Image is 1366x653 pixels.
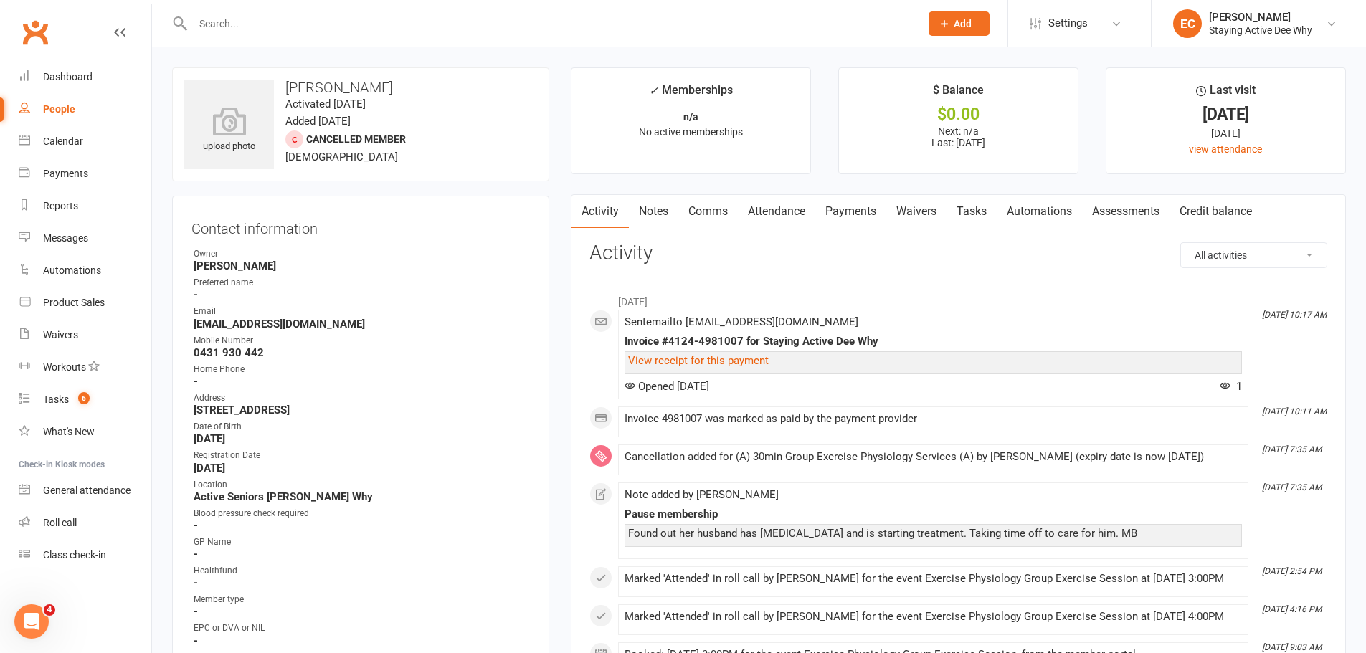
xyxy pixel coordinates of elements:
strong: - [194,375,530,388]
div: Marked 'Attended' in roll call by [PERSON_NAME] for the event Exercise Physiology Group Exercise ... [625,573,1242,585]
a: Clubworx [17,14,53,50]
a: People [19,93,151,125]
strong: 0431 930 442 [194,346,530,359]
button: Add [929,11,990,36]
a: Tasks [947,195,997,228]
a: General attendance kiosk mode [19,475,151,507]
div: Memberships [649,81,733,108]
li: [DATE] [589,287,1327,310]
div: Registration Date [194,449,530,462]
i: [DATE] 9:03 AM [1262,642,1322,652]
div: EPC or DVA or NIL [194,621,530,635]
h3: Contact information [191,215,530,237]
i: [DATE] 7:35 AM [1262,482,1322,492]
div: Owner [194,247,530,261]
strong: [EMAIL_ADDRESS][DOMAIN_NAME] [194,318,530,330]
strong: [DATE] [194,462,530,475]
div: Cancellation added for (A) 30min Group Exercise Physiology Services (A) by [PERSON_NAME] (expiry ... [625,451,1242,463]
span: Sent email to [EMAIL_ADDRESS][DOMAIN_NAME] [625,315,858,328]
div: Member type [194,593,530,606]
div: $0.00 [852,107,1065,122]
span: Cancelled member [306,133,406,145]
div: [DATE] [1119,107,1332,122]
strong: - [194,548,530,561]
span: No active memberships [639,126,743,138]
div: Pause membership [625,508,1242,520]
div: Reports [43,200,78,211]
a: Attendance [738,195,815,228]
div: Date of Birth [194,420,530,434]
div: Home Phone [194,363,530,376]
p: Next: n/a Last: [DATE] [852,125,1065,148]
a: Workouts [19,351,151,383]
div: Messages [43,232,88,244]
div: Address [194,391,530,405]
a: Credit balance [1170,195,1262,228]
h3: [PERSON_NAME] [184,80,537,95]
strong: - [194,576,530,589]
strong: - [194,634,530,647]
input: Search... [189,14,910,34]
a: Payments [815,195,886,228]
div: upload photo [184,107,274,154]
a: Comms [678,195,738,228]
span: Opened [DATE] [625,380,709,393]
div: Found out her husband has [MEDICAL_DATA] and is starting treatment. Taking time off to care for h... [628,528,1238,540]
div: GP Name [194,535,530,549]
div: Workouts [43,361,86,373]
time: Activated [DATE] [285,97,366,110]
div: Waivers [43,329,78,340]
a: Tasks 6 [19,383,151,416]
div: Automations [43,264,101,276]
div: Email [194,305,530,318]
div: Note added by [PERSON_NAME] [625,489,1242,501]
iframe: Intercom live chat [14,604,49,639]
span: Add [954,18,972,29]
a: Waivers [19,319,151,351]
a: Assessments [1082,195,1170,228]
a: Product Sales [19,287,151,319]
div: Roll call [43,517,77,528]
span: 6 [78,392,90,404]
div: Mobile Number [194,334,530,348]
i: [DATE] 10:17 AM [1262,310,1327,320]
strong: [DATE] [194,432,530,445]
a: Messages [19,222,151,254]
i: [DATE] 2:54 PM [1262,566,1322,576]
div: Last visit [1196,81,1256,107]
strong: - [194,519,530,532]
div: General attendance [43,485,131,496]
strong: - [194,288,530,301]
a: Notes [629,195,678,228]
a: Automations [19,254,151,287]
a: Payments [19,158,151,190]
div: What's New [43,426,95,437]
div: Marked 'Attended' in roll call by [PERSON_NAME] for the event Exercise Physiology Group Exercise ... [625,611,1242,623]
time: Added [DATE] [285,115,351,128]
i: ✓ [649,84,658,97]
a: Automations [997,195,1082,228]
div: Tasks [43,394,69,405]
div: Preferred name [194,276,530,290]
i: [DATE] 7:35 AM [1262,444,1322,454]
div: EC [1173,9,1202,38]
div: Product Sales [43,297,105,308]
div: Dashboard [43,71,93,82]
strong: [PERSON_NAME] [194,259,530,272]
a: view attendance [1189,143,1262,155]
div: Calendar [43,135,83,147]
a: Calendar [19,125,151,158]
span: [DEMOGRAPHIC_DATA] [285,151,398,163]
div: Invoice #4124-4981007 for Staying Active Dee Why [625,335,1242,348]
div: Location [194,478,530,492]
a: Reports [19,190,151,222]
div: People [43,103,75,115]
a: What's New [19,416,151,448]
div: Staying Active Dee Why [1209,24,1312,37]
a: Activity [571,195,629,228]
div: Invoice 4981007 was marked as paid by the payment provider [625,413,1242,425]
a: Dashboard [19,61,151,93]
span: Settings [1048,7,1088,39]
span: 4 [44,604,55,616]
strong: [STREET_ADDRESS] [194,404,530,416]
